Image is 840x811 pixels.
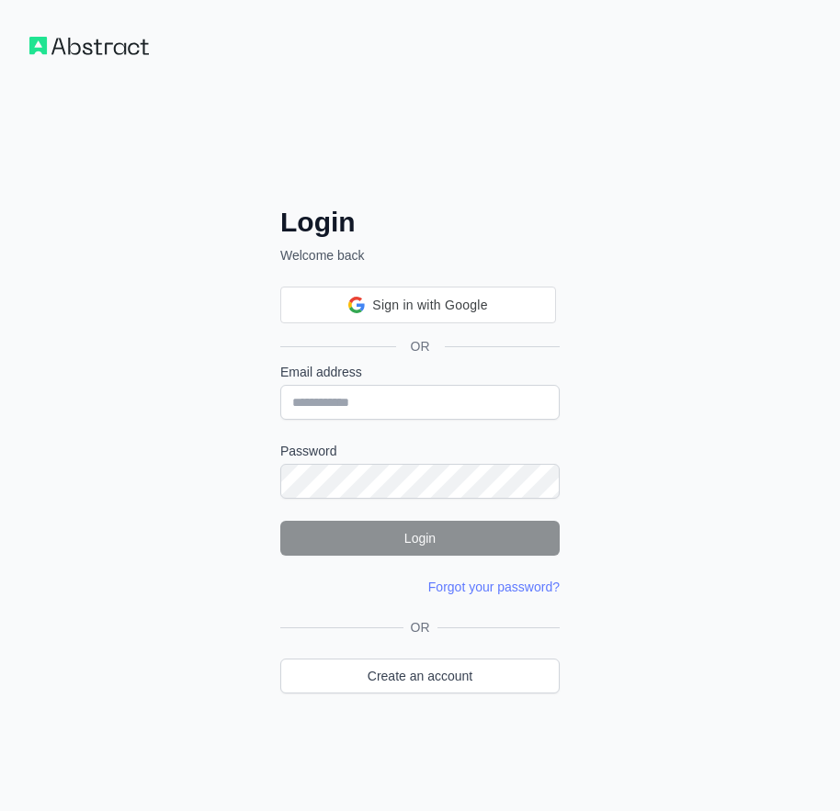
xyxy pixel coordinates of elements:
[403,618,437,636] span: OR
[29,37,149,55] img: Workflow
[372,296,487,315] span: Sign in with Google
[280,363,560,381] label: Email address
[280,659,560,693] a: Create an account
[280,287,556,323] div: Sign in with Google
[428,580,560,594] a: Forgot your password?
[280,442,560,460] label: Password
[280,246,560,265] p: Welcome back
[396,337,445,355] span: OR
[280,521,560,556] button: Login
[280,206,560,239] h2: Login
